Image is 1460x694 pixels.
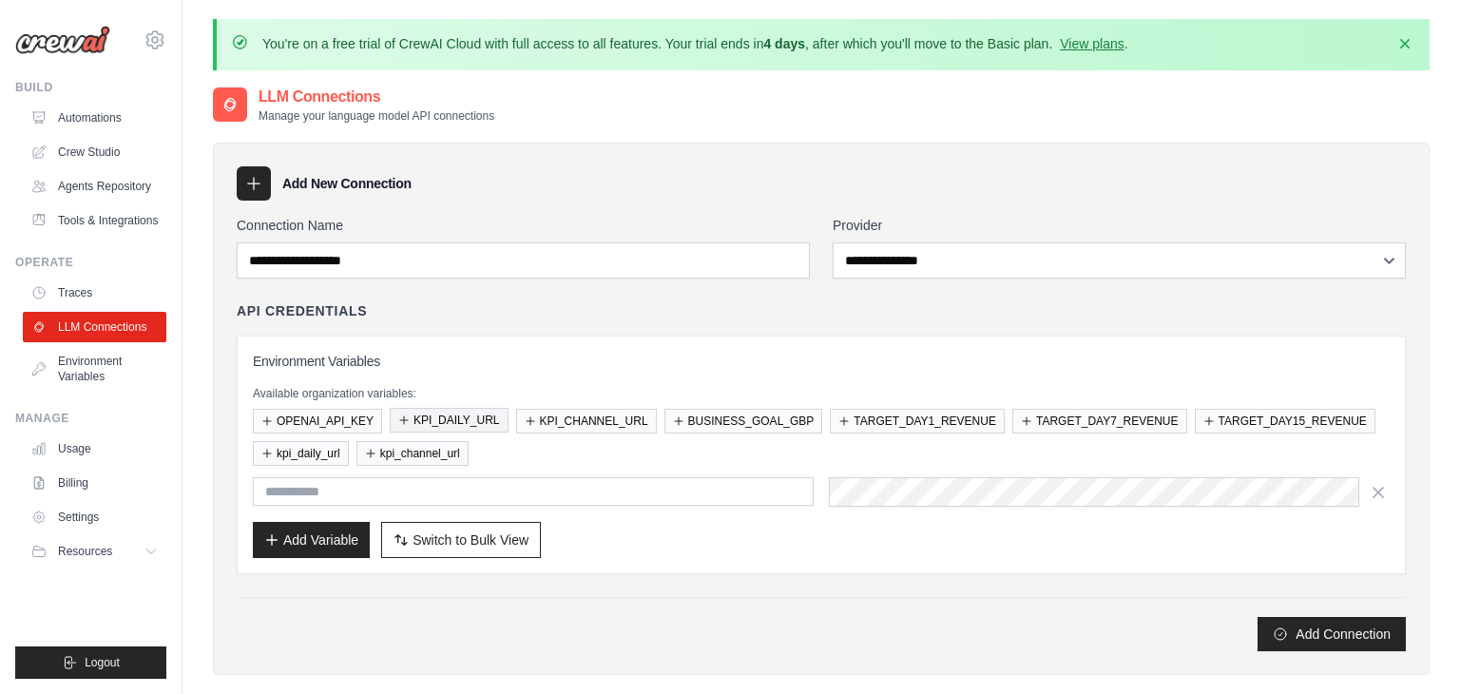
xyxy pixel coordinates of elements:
[23,312,166,342] a: LLM Connections
[253,386,1390,401] p: Available organization variables:
[259,108,494,124] p: Manage your language model API connections
[1012,409,1187,434] button: TARGET_DAY7_REVENUE
[516,409,657,434] button: KPI_CHANNEL_URL
[23,434,166,464] a: Usage
[253,441,349,466] button: kpi_daily_url
[1258,617,1406,651] button: Add Connection
[390,408,509,433] button: KPI_DAILY_URL
[833,216,1406,235] label: Provider
[23,103,166,133] a: Automations
[259,86,494,108] h2: LLM Connections
[1060,36,1124,51] a: View plans
[15,411,166,426] div: Manage
[15,26,110,54] img: Logo
[23,468,166,498] a: Billing
[58,544,112,559] span: Resources
[356,441,469,466] button: kpi_channel_url
[262,34,1128,53] p: You're on a free trial of CrewAI Cloud with full access to all features. Your trial ends in , aft...
[763,36,805,51] strong: 4 days
[23,346,166,392] a: Environment Variables
[253,352,1390,371] h3: Environment Variables
[830,409,1005,434] button: TARGET_DAY1_REVENUE
[282,174,412,193] h3: Add New Connection
[237,216,810,235] label: Connection Name
[237,301,367,320] h4: API Credentials
[23,205,166,236] a: Tools & Integrations
[1195,409,1375,434] button: TARGET_DAY15_REVENUE
[253,409,382,434] button: OPENAI_API_KEY
[664,409,823,434] button: BUSINESS_GOAL_GBP
[413,530,528,549] span: Switch to Bulk View
[15,255,166,270] div: Operate
[23,278,166,308] a: Traces
[23,171,166,202] a: Agents Repository
[23,536,166,567] button: Resources
[253,522,370,558] button: Add Variable
[23,502,166,532] a: Settings
[381,522,541,558] button: Switch to Bulk View
[23,137,166,167] a: Crew Studio
[85,655,120,670] span: Logout
[15,646,166,679] button: Logout
[15,80,166,95] div: Build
